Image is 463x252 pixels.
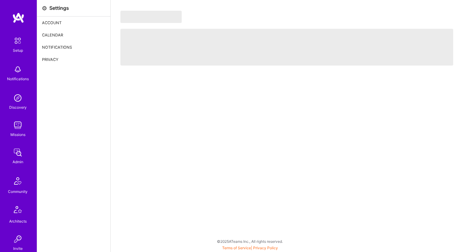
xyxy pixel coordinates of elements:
div: Admin [13,159,23,165]
div: Community [8,188,28,195]
div: Missions [10,131,25,138]
div: Account [37,17,110,29]
div: © 2025 ATeams Inc., All rights reserved. [37,234,463,249]
img: Community [10,174,25,188]
a: Terms of Service [222,246,251,250]
div: Invite [13,245,23,252]
div: Settings [49,5,69,11]
div: Setup [13,47,23,54]
img: admin teamwork [12,146,24,159]
div: Architects [9,218,27,224]
div: Notifications [7,76,29,82]
span: ‌ [120,11,182,23]
div: Calendar [37,29,110,41]
i: icon Settings [42,6,47,11]
img: discovery [12,92,24,104]
span: | [222,246,278,250]
div: Discovery [9,104,27,111]
a: Privacy Policy [253,246,278,250]
img: setup [11,34,24,47]
img: Architects [10,203,25,218]
img: logo [12,12,25,23]
img: Invite [12,233,24,245]
div: Notifications [37,41,110,53]
img: bell [12,63,24,76]
img: teamwork [12,119,24,131]
span: ‌ [120,29,453,66]
div: Privacy [37,53,110,66]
